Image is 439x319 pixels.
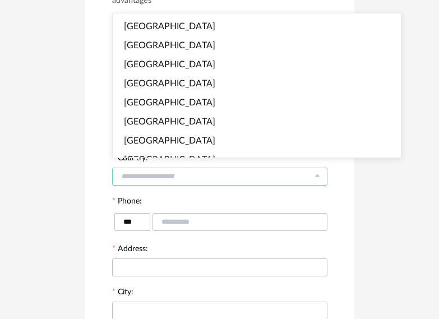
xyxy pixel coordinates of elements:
[124,22,215,31] span: [GEOGRAPHIC_DATA]
[124,117,215,126] span: [GEOGRAPHIC_DATA]
[112,288,133,298] label: City:
[124,41,215,50] span: [GEOGRAPHIC_DATA]
[112,245,148,255] label: Address:
[124,98,215,107] span: [GEOGRAPHIC_DATA]
[124,136,215,145] span: [GEOGRAPHIC_DATA]
[112,197,142,207] label: Phone:
[124,79,215,88] span: [GEOGRAPHIC_DATA]
[124,60,215,69] span: [GEOGRAPHIC_DATA]
[112,154,148,164] label: Country:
